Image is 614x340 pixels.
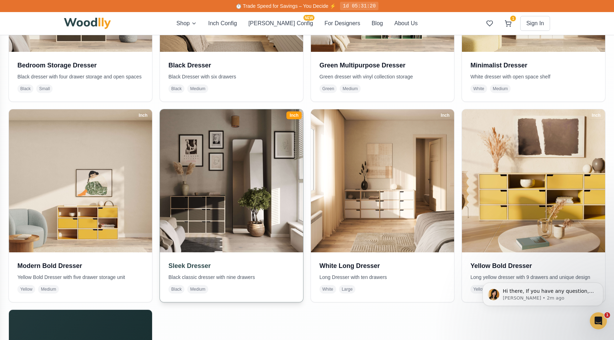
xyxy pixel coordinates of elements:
[588,111,604,119] div: Inch
[168,285,184,294] span: Black
[340,2,378,10] div: 1d 05:31:20
[17,274,144,281] p: Yellow Bold Dresser with five drawer storage unit
[470,73,597,80] p: White dresser with open space shelf
[64,18,111,29] img: Woodlly
[590,312,607,329] iframe: Intercom live chat
[9,109,152,252] img: Modern Bold Dresser
[17,60,144,70] h3: Bedroom Storage Dresser
[472,268,614,321] iframe: Intercom notifications message
[17,261,144,271] h3: Modern Bold Dresser
[303,15,314,21] span: NEW
[187,84,208,93] span: Medium
[319,261,446,271] h3: White Long Dresser
[236,3,336,9] span: ⏱️ Trade Speed for Savings – You Decide ⚡
[319,84,337,93] span: Green
[311,109,454,252] img: White Long Dresser
[462,109,605,252] img: Yellow Bold Dresser
[340,84,361,93] span: Medium
[177,19,197,28] button: Shop
[470,60,597,70] h3: Minimalist Dresser
[17,285,35,294] span: Yellow
[470,285,488,294] span: Yellow
[502,17,515,30] button: 1
[168,60,295,70] h3: Black Dresser
[36,84,53,93] span: Small
[319,60,446,70] h3: Green Multipurpose Dresser
[339,285,356,294] span: Large
[490,84,511,93] span: Medium
[324,19,360,28] button: For Designers
[168,84,184,93] span: Black
[319,274,446,281] p: Long Dresser with ten drawers
[319,73,446,80] p: Green dresser with vinyl collection storage
[394,19,418,28] button: About Us
[38,285,59,294] span: Medium
[286,111,302,119] div: Inch
[470,274,597,281] p: Long yellow dresser with 9 drawers and unique design
[17,84,33,93] span: Black
[168,73,295,80] p: Black Dresser with six drawers
[17,73,144,80] p: Black dresser with four drawer storage and open spaces
[604,312,610,318] span: 1
[510,16,516,21] span: 1
[208,19,237,28] button: Inch Config
[187,285,208,294] span: Medium
[156,106,307,256] img: Sleek Dresser
[168,261,295,271] h3: Sleek Dresser
[372,19,383,28] button: Blog
[470,84,487,93] span: White
[470,261,597,271] h3: Yellow Bold Dresser
[520,16,550,31] button: Sign In
[248,19,313,28] button: [PERSON_NAME] ConfigNEW
[135,111,151,119] div: Inch
[168,274,295,281] p: Black classic dresser with nine drawers
[319,285,336,294] span: White
[437,111,453,119] div: Inch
